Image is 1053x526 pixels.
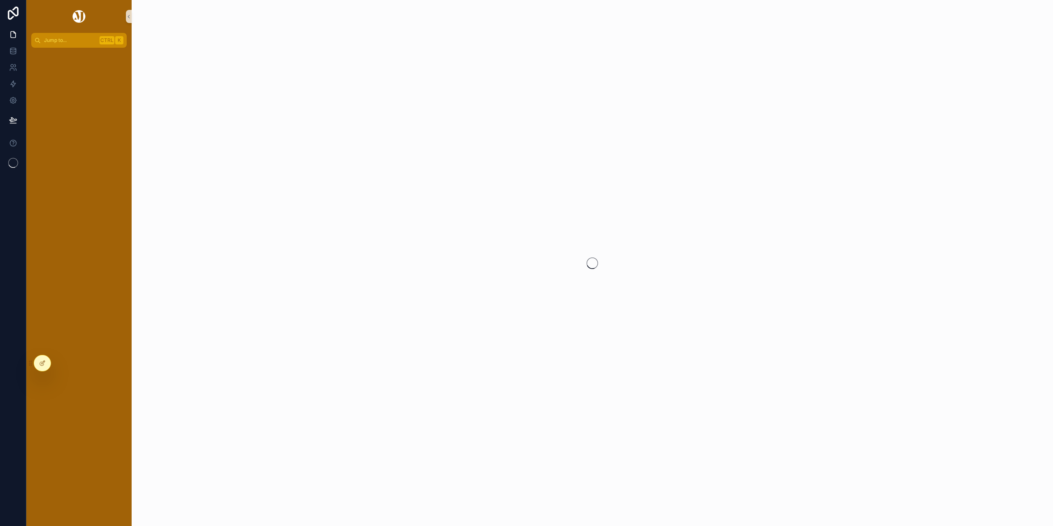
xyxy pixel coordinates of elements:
[31,33,127,48] button: Jump to...CtrlK
[100,36,114,44] span: Ctrl
[71,10,87,23] img: App logo
[116,37,123,44] span: K
[44,37,96,44] span: Jump to...
[26,48,132,63] div: scrollable content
